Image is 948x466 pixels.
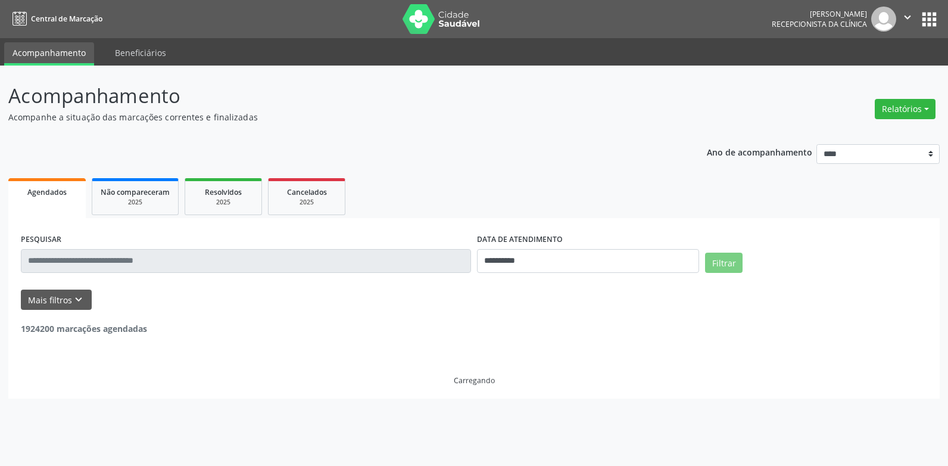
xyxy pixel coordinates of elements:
[477,231,563,249] label: DATA DE ATENDIMENTO
[194,198,253,207] div: 2025
[707,144,812,159] p: Ano de acompanhamento
[287,187,327,197] span: Cancelados
[901,11,914,24] i: 
[772,19,867,29] span: Recepcionista da clínica
[8,81,660,111] p: Acompanhamento
[107,42,174,63] a: Beneficiários
[896,7,919,32] button: 
[21,323,147,334] strong: 1924200 marcações agendadas
[27,187,67,197] span: Agendados
[205,187,242,197] span: Resolvidos
[72,293,85,306] i: keyboard_arrow_down
[454,375,495,386] div: Carregando
[4,42,94,66] a: Acompanhamento
[21,231,61,249] label: PESQUISAR
[101,187,170,197] span: Não compareceram
[21,290,92,310] button: Mais filtroskeyboard_arrow_down
[705,253,743,273] button: Filtrar
[919,9,940,30] button: apps
[772,9,867,19] div: [PERSON_NAME]
[871,7,896,32] img: img
[8,9,102,29] a: Central de Marcação
[101,198,170,207] div: 2025
[875,99,935,119] button: Relatórios
[8,111,660,123] p: Acompanhe a situação das marcações correntes e finalizadas
[31,14,102,24] span: Central de Marcação
[277,198,336,207] div: 2025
